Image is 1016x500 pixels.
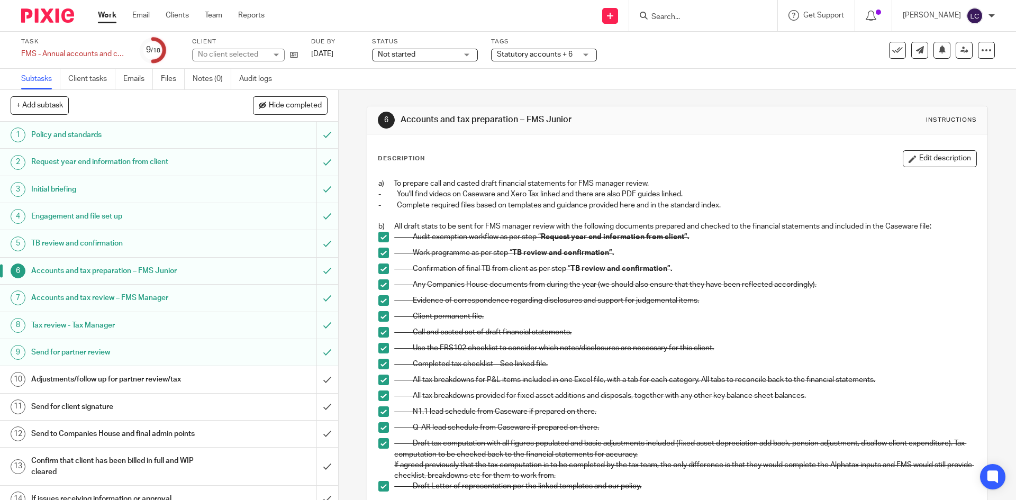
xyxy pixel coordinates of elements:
h1: Tax review - Tax Manager [31,317,214,333]
p: - All tax breakdowns for P&L items included in one Excel file, with a tab for each category. All ... [394,375,976,385]
p: - Confirmation of final TB from client as per step “ [394,263,976,274]
img: svg%3E [966,7,983,24]
p: - Completed tax checklist – See linked file. [394,359,976,369]
div: 13 [11,459,25,474]
h1: Policy and standards [31,127,214,143]
div: 2 [11,155,25,170]
div: 4 [11,209,25,224]
h1: Request year end information from client [31,154,214,170]
div: FMS - Annual accounts and corporation tax - [DATE] [21,49,127,59]
p: - Work programme as per step “ [394,248,976,258]
h1: Send for client signature [31,399,214,415]
p: - Q-AR lead schedule from Caseware if prepared on there. [394,422,976,433]
div: 1 [11,128,25,142]
p: - Call and casted set of draft financial statements. [394,327,976,338]
span: Not started [378,51,415,58]
p: - N1.1 lead schedule from Caseware if prepared on there. [394,406,976,417]
a: Files [161,69,185,89]
p: - Evidence of correspondence regarding disclosures and support for judgemental items. [394,295,976,306]
h1: Accounts and tax preparation – FMS Junior [401,114,700,125]
a: Email [132,10,150,21]
a: Subtasks [21,69,60,89]
input: Search [650,13,746,22]
p: - Audit exemption workflow as per step “ [394,232,976,242]
a: Emails [123,69,153,89]
h1: Accounts and tax review – FMS Manager [31,290,214,306]
div: FMS - Annual accounts and corporation tax - December 2024 [21,49,127,59]
small: /18 [151,48,160,53]
p: - Client permanent file. [394,311,976,322]
a: Client tasks [68,69,115,89]
div: Instructions [926,116,977,124]
p: - You'll find videos on Caseware and Xero Tax linked and there are also PDF guides linked. [378,189,976,199]
div: 6 [378,112,395,129]
h1: TB review and confirmation [31,235,214,251]
div: 10 [11,372,25,387]
p: a) To prepare call and casted draft financial statements for FMS manager review. [378,178,976,189]
div: 5 [11,237,25,251]
div: 7 [11,290,25,305]
h1: Initial briefing [31,181,214,197]
label: Status [372,38,478,46]
p: - Any Companies House documents from during the year (we should also ensure that they have been r... [394,279,976,290]
a: Clients [166,10,189,21]
h1: Accounts and tax preparation – FMS Junior [31,263,214,279]
strong: TB review and confirmation”. [570,265,672,272]
p: Description [378,154,425,163]
a: Audit logs [239,69,280,89]
label: Task [21,38,127,46]
div: 6 [11,263,25,278]
p: - All tax breakdowns provided for fixed asset additions and disposals, together with any other ke... [394,390,976,401]
div: 8 [11,318,25,333]
div: 11 [11,399,25,414]
span: Get Support [803,12,844,19]
h1: Adjustments/follow up for partner review/tax [31,371,214,387]
span: [DATE] [311,50,333,58]
p: - Complete required files based on templates and guidance provided here and in the standard index. [378,200,976,211]
label: Client [192,38,298,46]
h1: Send for partner review [31,344,214,360]
button: + Add subtask [11,96,69,114]
div: No client selected [198,49,267,60]
h1: Engagement and file set up [31,208,214,224]
a: Reports [238,10,265,21]
div: 9 [146,44,160,56]
div: 12 [11,426,25,441]
p: - Use the FRS102 checklist to consider which notes/disclosures are necessary for this client. [394,343,976,353]
button: Hide completed [253,96,328,114]
a: Notes (0) [193,69,231,89]
p: [PERSON_NAME] [903,10,961,21]
div: 9 [11,345,25,360]
span: Statutory accounts + 6 [497,51,573,58]
label: Tags [491,38,597,46]
a: Team [205,10,222,21]
button: Edit description [903,150,977,167]
span: Hide completed [269,102,322,110]
p: If agreed previously that the tax computation is to be completed by the tax team, the only differ... [394,460,976,481]
h1: Send to Companies House and final admin points [31,426,214,442]
p: b) All draft stats to be sent for FMS manager review with the following documents prepared and ch... [378,221,976,232]
div: 3 [11,182,25,197]
a: Work [98,10,116,21]
strong: Request year end information from client”. [541,233,689,241]
p: - Draft Letter of representation per the linked templates and our policy. [394,481,976,492]
p: - Draft tax computation with all figures populated and basic adjustments included (fixed asset de... [394,438,976,460]
h1: Confirm that client has been billed in full and WIP cleared [31,453,214,480]
label: Due by [311,38,359,46]
img: Pixie [21,8,74,23]
strong: TB review and confirmation”. [512,249,614,257]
